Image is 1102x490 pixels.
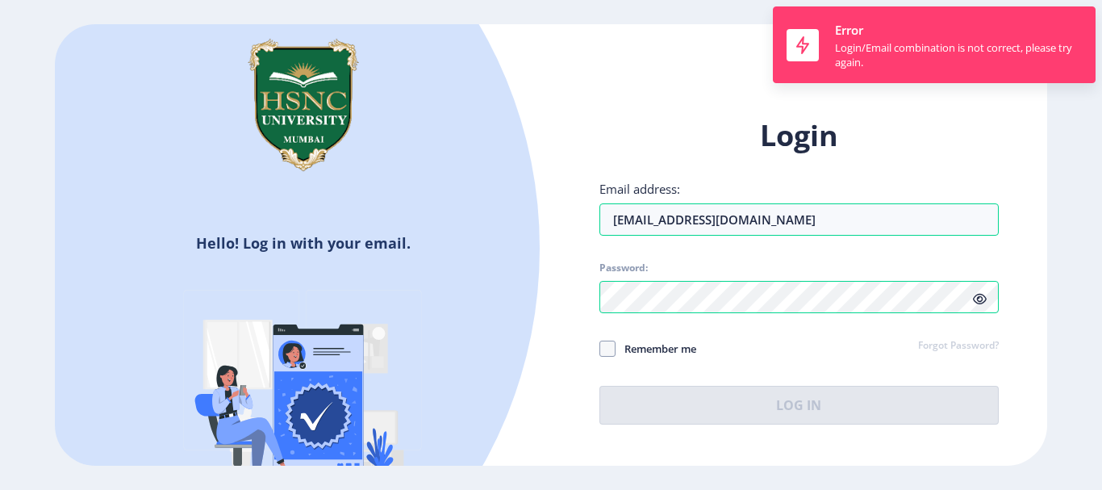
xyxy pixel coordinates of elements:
span: Error [835,22,863,38]
div: Login/Email combination is not correct, please try again. [835,40,1082,69]
label: Email address: [599,181,680,197]
label: Password: [599,262,648,274]
img: hsnc.png [223,24,384,186]
a: Forgot Password? [918,339,999,354]
button: Log In [599,386,999,425]
span: Remember me [616,339,696,358]
input: Email address [599,203,999,236]
h1: Login [599,116,999,155]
